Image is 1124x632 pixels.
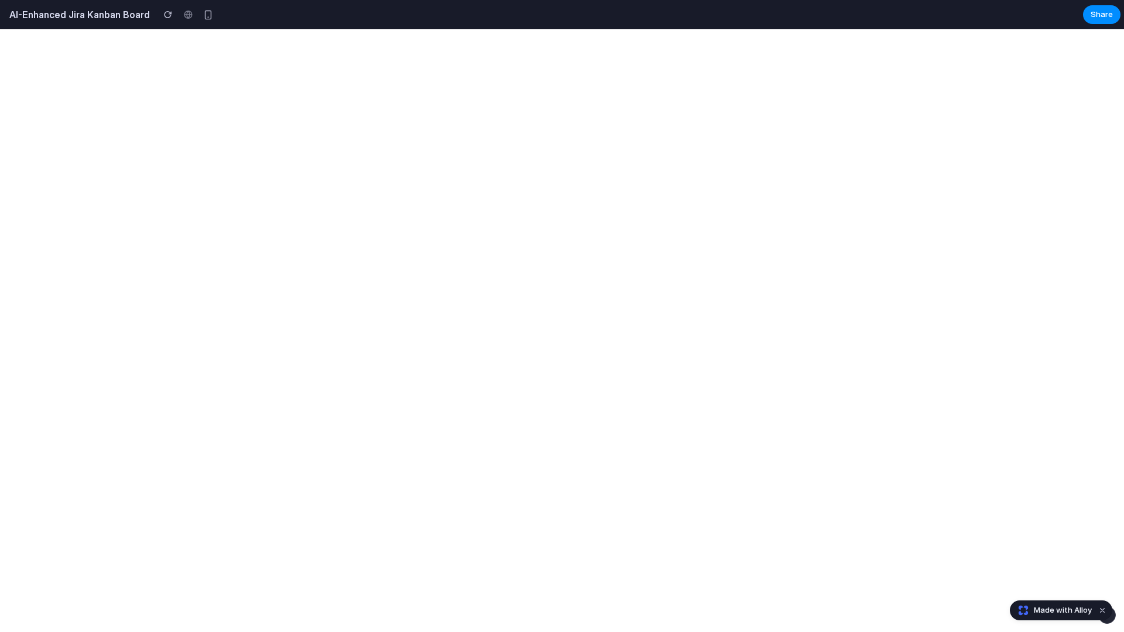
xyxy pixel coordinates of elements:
[5,8,150,22] h2: AI-Enhanced Jira Kanban Board
[1034,604,1092,616] span: Made with Alloy
[1010,604,1093,616] a: Made with Alloy
[1091,9,1113,20] span: Share
[1083,5,1120,24] button: Share
[1095,603,1109,617] button: Dismiss watermark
